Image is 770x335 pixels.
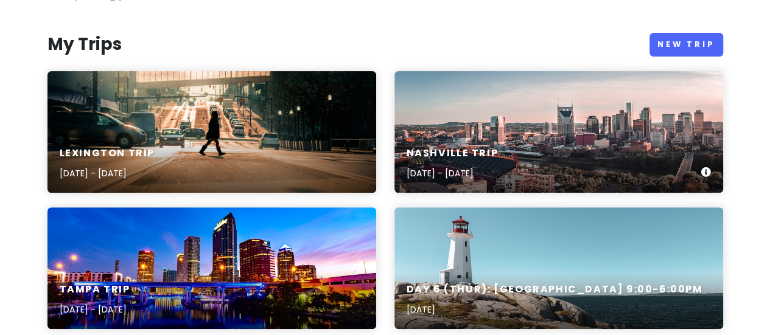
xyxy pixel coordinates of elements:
[47,71,376,193] a: woman in black jacket and black pants walking on sidewalk during daytimeLexington Trip[DATE] - [D...
[407,167,498,180] p: [DATE] - [DATE]
[394,71,723,193] a: American football arena beside building and roadway during daytimeNashville Trip[DATE] - [DATE]
[649,33,723,57] a: New Trip
[60,167,155,180] p: [DATE] - [DATE]
[47,33,122,55] h3: My Trips
[47,207,376,329] a: city skyline across body of water during night timeTampa Trip[DATE] - [DATE]
[407,303,703,316] p: [DATE]
[407,147,498,160] h6: Nashville Trip
[60,147,155,160] h6: Lexington Trip
[60,303,130,316] p: [DATE] - [DATE]
[60,283,130,296] h6: Tampa Trip
[394,207,723,329] a: white and red lighthouse on brown rocky shore under blue sky during daytimeDay 6 (Thur): [GEOGRAP...
[407,283,703,296] h6: Day 6 (Thur): [GEOGRAPHIC_DATA] 9:00-6:00pm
